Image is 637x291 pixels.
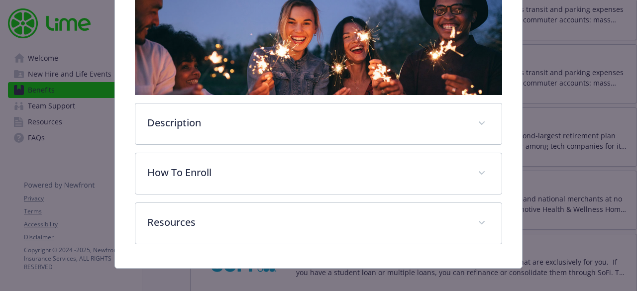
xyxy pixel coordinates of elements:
div: How To Enroll [135,153,501,194]
p: How To Enroll [147,165,465,180]
p: Resources [147,215,465,230]
div: Description [135,103,501,144]
div: Resources [135,203,501,244]
p: Description [147,115,465,130]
